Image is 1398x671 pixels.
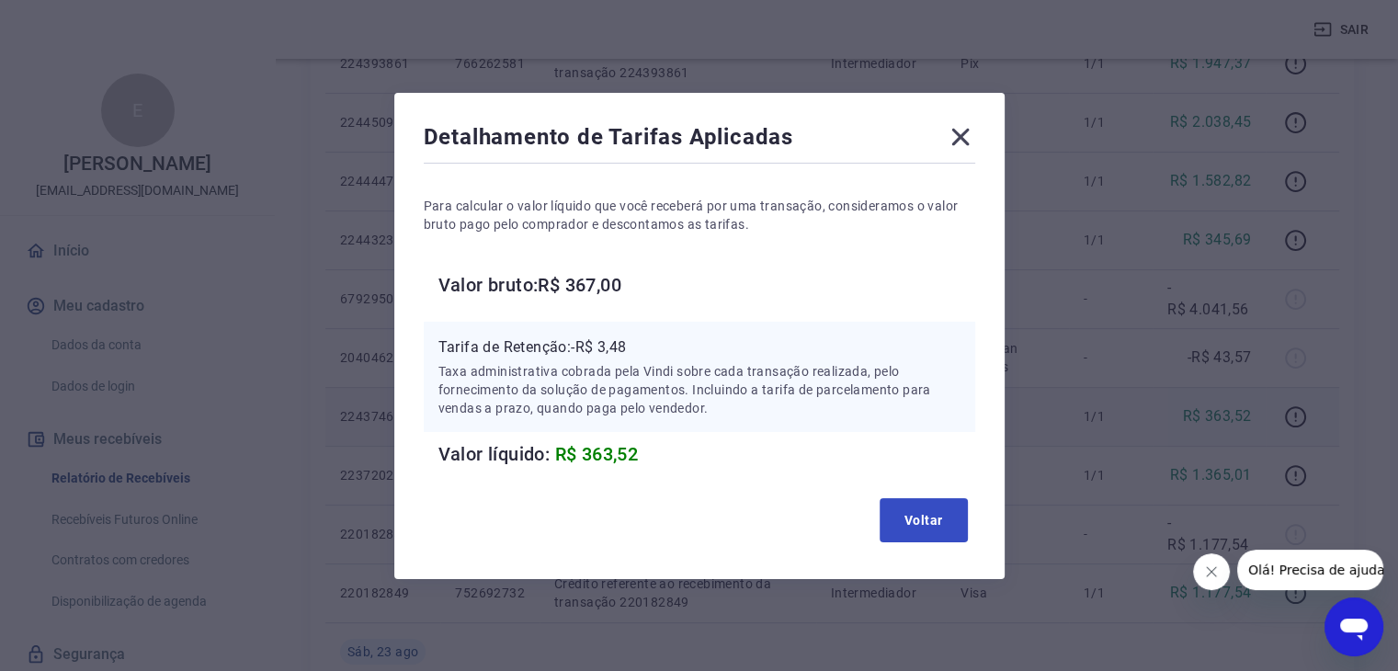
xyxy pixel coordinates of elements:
span: Olá! Precisa de ajuda? [11,13,154,28]
h6: Valor bruto: R$ 367,00 [438,270,975,300]
p: Tarifa de Retenção: -R$ 3,48 [438,336,960,358]
iframe: Mensagem da empresa [1237,550,1383,590]
button: Voltar [880,498,968,542]
iframe: Fechar mensagem [1193,553,1230,590]
iframe: Botão para abrir a janela de mensagens [1324,597,1383,656]
div: Detalhamento de Tarifas Aplicadas [424,122,975,159]
p: Para calcular o valor líquido que você receberá por uma transação, consideramos o valor bruto pag... [424,197,975,233]
p: Taxa administrativa cobrada pela Vindi sobre cada transação realizada, pelo fornecimento da soluç... [438,362,960,417]
h6: Valor líquido: [438,439,975,469]
span: R$ 363,52 [555,443,639,465]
